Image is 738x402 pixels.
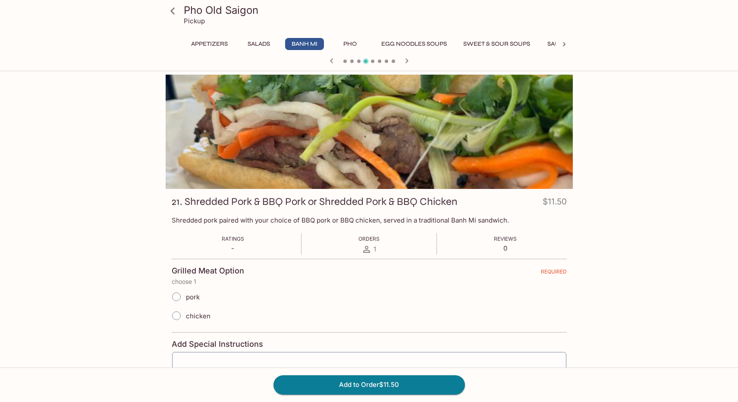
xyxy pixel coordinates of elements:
button: Banh Mi [285,38,324,50]
h4: $11.50 [543,195,567,212]
h3: 21. Shredded Pork & BBQ Pork or Shredded Pork & BBQ Chicken [172,195,457,208]
button: Sweet & Sour Soups [459,38,535,50]
span: 1 [374,245,376,253]
span: REQUIRED [541,268,567,278]
span: Reviews [494,236,517,242]
button: Add to Order$11.50 [273,375,465,394]
div: 21. Shredded Pork & BBQ Pork or Shredded Pork & BBQ Chicken [166,75,573,189]
button: Sautéed [542,38,581,50]
button: Egg Noodles Soups [377,38,452,50]
h4: Add Special Instructions [172,339,567,349]
span: Orders [358,236,380,242]
p: Pickup [184,17,205,25]
p: Shredded pork paired with your choice of BBQ pork or BBQ chicken, served in a traditional Banh Mi... [172,216,567,224]
button: Salads [239,38,278,50]
span: chicken [186,312,210,320]
span: pork [186,293,200,301]
p: choose 1 [172,278,567,285]
button: Pho [331,38,370,50]
p: - [222,244,244,252]
button: Appetizers [186,38,232,50]
h4: Grilled Meat Option [172,266,244,276]
p: 0 [494,244,517,252]
h3: Pho Old Saigon [184,3,569,17]
span: Ratings [222,236,244,242]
